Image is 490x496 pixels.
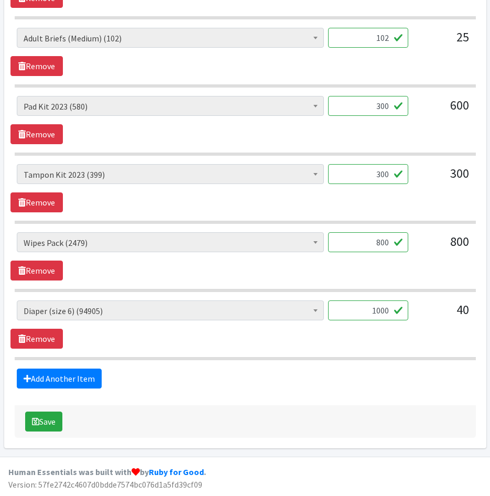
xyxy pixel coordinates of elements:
[149,467,204,477] a: Ruby for Good
[10,192,63,212] a: Remove
[24,167,317,182] span: Tampon Kit 2023 (399)
[417,164,469,192] div: 300
[417,300,469,329] div: 40
[8,467,206,477] strong: Human Essentials was built with by .
[17,28,324,48] span: Adult Briefs (Medium) (102)
[328,232,408,252] input: Quantity
[17,232,324,252] span: Wipes Pack (2479)
[417,28,469,56] div: 25
[417,232,469,261] div: 800
[24,31,317,46] span: Adult Briefs (Medium) (102)
[328,300,408,320] input: Quantity
[24,304,317,318] span: Diaper (size 6) (94905)
[8,479,202,490] span: Version: 57fe2742c4607d0bdde7574bc076d1a5fd39cf09
[17,96,324,116] span: Pad Kit 2023 (580)
[328,164,408,184] input: Quantity
[17,300,324,320] span: Diaper (size 6) (94905)
[10,261,63,281] a: Remove
[25,412,62,432] button: Save
[17,164,324,184] span: Tampon Kit 2023 (399)
[328,96,408,116] input: Quantity
[17,369,102,389] a: Add Another Item
[417,96,469,124] div: 600
[24,235,317,250] span: Wipes Pack (2479)
[10,124,63,144] a: Remove
[10,56,63,76] a: Remove
[24,99,317,114] span: Pad Kit 2023 (580)
[328,28,408,48] input: Quantity
[10,329,63,349] a: Remove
